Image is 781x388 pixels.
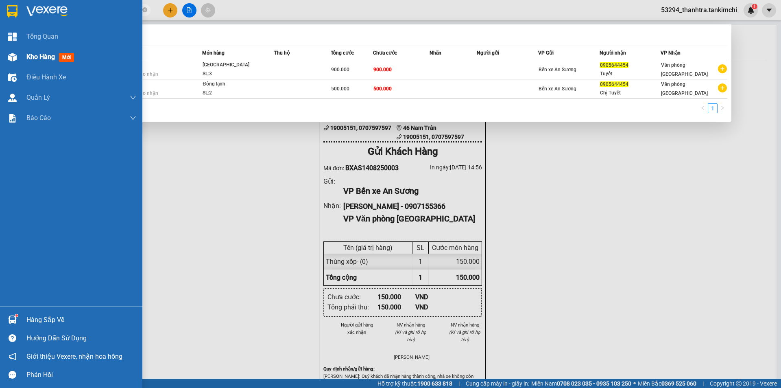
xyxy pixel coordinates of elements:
sup: 1 [15,314,18,317]
div: Hàng sắp về [26,314,136,326]
img: dashboard-icon [8,33,17,41]
span: Món hàng [202,50,225,56]
span: Bến xe An Sương [539,86,576,92]
img: logo-vxr [7,5,17,18]
span: Quản Lý [26,92,50,103]
span: Bến xe An Sương [539,67,576,72]
span: message [9,371,16,379]
div: Phản hồi [26,369,136,381]
span: down [130,115,136,121]
text: BXAS1408250003 [45,34,110,43]
div: SL: 3 [203,70,264,79]
span: Báo cáo [26,113,51,123]
button: right [718,103,727,113]
span: Tổng cước [331,50,354,56]
span: 0905644454 [600,62,628,68]
span: Người gửi [477,50,499,56]
img: warehouse-icon [8,53,17,61]
span: 0905644454 [600,81,628,87]
span: Người nhận [600,50,626,56]
span: down [130,94,136,101]
img: warehouse-icon [8,316,17,324]
span: Văn phòng [GEOGRAPHIC_DATA] [661,62,708,77]
span: 500.000 [331,86,349,92]
span: Thu hộ [274,50,290,56]
div: [GEOGRAPHIC_DATA] [203,61,264,70]
span: Nhãn [430,50,441,56]
li: 1 [708,103,718,113]
div: SL: 2 [203,89,264,98]
span: notification [9,353,16,360]
span: Văn phòng [GEOGRAPHIC_DATA] [661,81,708,96]
span: Điều hành xe [26,72,66,82]
li: Next Page [718,103,727,113]
span: close-circle [142,7,147,12]
span: VP Nhận [661,50,681,56]
button: left [698,103,708,113]
span: 900.000 [373,67,392,72]
div: Tuyết [600,70,661,78]
img: solution-icon [8,114,17,123]
span: VP Gửi [538,50,554,56]
span: close-circle [142,7,147,14]
span: left [700,105,705,110]
div: Gửi: Bến xe An Sương [6,48,70,65]
span: plus-circle [718,83,727,92]
span: mới [59,53,74,62]
a: 1 [708,104,717,113]
img: warehouse-icon [8,73,17,82]
span: Chưa cước [373,50,397,56]
span: Kho hàng [26,53,55,61]
div: Đông lạnh [203,80,264,89]
img: warehouse-icon [8,94,17,102]
span: question-circle [9,334,16,342]
span: plus-circle [718,64,727,73]
div: Chị Tuyết [600,89,661,97]
div: Hướng dẫn sử dụng [26,332,136,344]
span: right [720,105,725,110]
div: Nhận: Văn phòng [GEOGRAPHIC_DATA] [74,48,149,65]
span: Tổng Quan [26,31,58,42]
span: Giới thiệu Vexere, nhận hoa hồng [26,351,122,362]
li: Previous Page [698,103,708,113]
span: 500.000 [373,86,392,92]
span: 900.000 [331,67,349,72]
